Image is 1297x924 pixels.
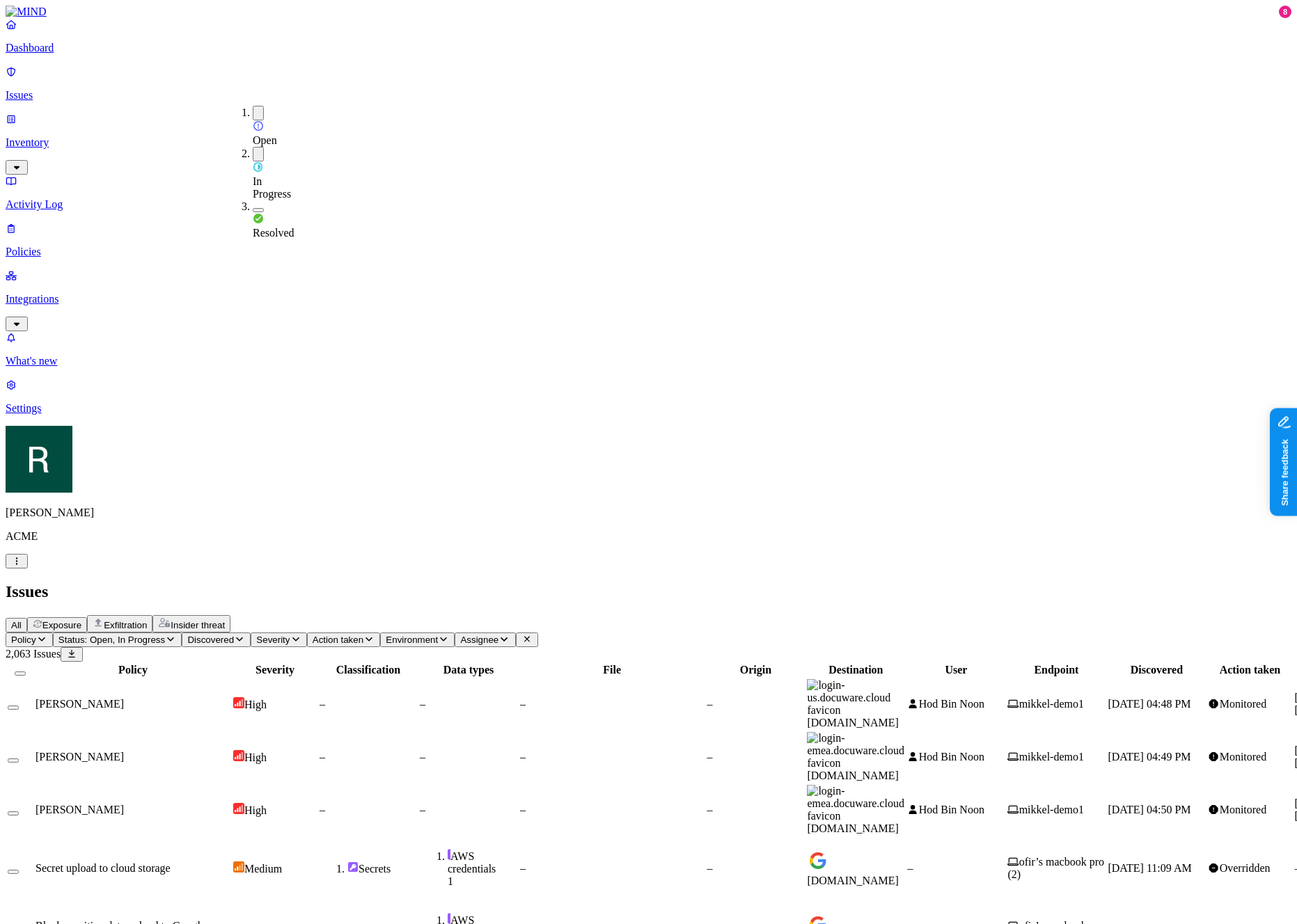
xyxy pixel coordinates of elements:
[233,697,244,708] img: severity-high
[6,222,1291,258] a: Policies
[8,758,19,763] button: Select row
[6,175,1291,211] a: Activity Log
[6,6,1291,18] a: MIND
[244,804,267,816] span: High
[707,751,712,763] span: –
[420,804,425,815] span: –
[707,664,804,676] div: Origin
[1108,751,1190,763] span: [DATE] 04:49 PM
[11,620,22,630] span: All
[448,875,517,888] div: 1
[448,849,517,875] div: AWS credentials
[807,664,904,676] div: Destination
[233,664,317,676] div: Severity
[919,698,984,710] span: Hod Bin Noon
[6,331,1291,367] a: What's new
[1279,6,1291,18] div: 8
[807,850,829,872] img: docs.google.com favicon
[919,804,984,815] span: Hod Bin Noon
[1007,664,1105,676] div: Endpoint
[707,698,712,710] span: –
[1220,698,1267,710] span: Monitored
[1108,804,1190,815] span: [DATE] 04:50 PM
[244,751,267,763] span: High
[1220,751,1267,763] span: Monitored
[233,861,244,873] img: severity-medium
[6,648,61,660] span: 2,063 Issues
[1007,856,1104,880] span: ofir’s macbook pro (2)
[320,751,325,763] span: –
[386,635,438,645] span: Environment
[104,620,147,630] span: Exfiltration
[807,822,899,834] span: [DOMAIN_NAME]
[6,6,47,18] img: MIND
[244,863,282,875] span: Medium
[6,65,1291,102] a: Issues
[807,717,899,728] span: [DOMAIN_NAME]
[8,706,19,710] button: Select row
[233,803,244,814] img: severity-high
[6,507,1291,519] p: [PERSON_NAME]
[253,120,264,132] img: status-open
[36,751,124,763] span: [PERSON_NAME]
[1220,862,1271,874] span: Overridden
[320,664,417,676] div: Classification
[919,751,984,763] span: Hod Bin Noon
[253,213,264,224] img: status-resolved
[36,698,124,710] span: [PERSON_NAME]
[171,620,225,630] span: Insider threat
[253,175,291,200] span: In Progress
[244,699,267,710] span: High
[1108,862,1191,874] span: [DATE] 11:09 AM
[1108,698,1190,710] span: [DATE] 04:48 PM
[15,671,26,676] button: Select all
[460,635,498,645] span: Assignee
[448,849,450,860] img: secret-line
[347,861,359,873] img: secret
[6,269,1291,329] a: Integrations
[42,620,81,630] span: Exposure
[907,664,1005,676] div: User
[6,18,1291,54] a: Dashboard
[320,804,325,815] span: –
[347,861,417,875] div: Secrets
[807,732,904,770] img: login-emea.docuware.cloud favicon
[448,913,450,924] img: secret-line
[6,42,1291,54] p: Dashboard
[6,136,1291,149] p: Inventory
[6,402,1291,415] p: Settings
[8,811,19,815] button: Select row
[6,355,1291,367] p: What's new
[6,89,1291,102] p: Issues
[520,751,526,763] span: –
[6,246,1291,258] p: Policies
[807,785,904,822] img: login-emea.docuware.cloud favicon
[11,635,36,645] span: Policy
[6,293,1291,305] p: Integrations
[807,875,899,886] span: [DOMAIN_NAME]
[420,698,425,710] span: –
[253,134,277,146] span: Open
[520,862,526,874] span: –
[8,870,19,874] button: Select row
[256,635,290,645] span: Severity
[187,635,234,645] span: Discovered
[253,161,263,173] img: status-in-progress
[807,679,904,717] img: login-us.docuware.cloud favicon
[233,750,244,761] img: severity-high
[1108,664,1205,676] div: Discovered
[6,426,72,493] img: Ron Rabinovich
[6,379,1291,415] a: Settings
[36,804,124,815] span: [PERSON_NAME]
[36,862,171,874] span: Secret upload to cloud storage
[520,664,704,676] div: File
[6,198,1291,211] p: Activity Log
[1019,751,1084,763] span: mikkel-demo1
[1220,804,1267,815] span: Monitored
[6,113,1291,173] a: Inventory
[313,635,363,645] span: Action taken
[253,227,294,239] span: Resolved
[1019,698,1084,710] span: mikkel-demo1
[707,862,712,874] span: –
[6,530,1291,543] p: ACME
